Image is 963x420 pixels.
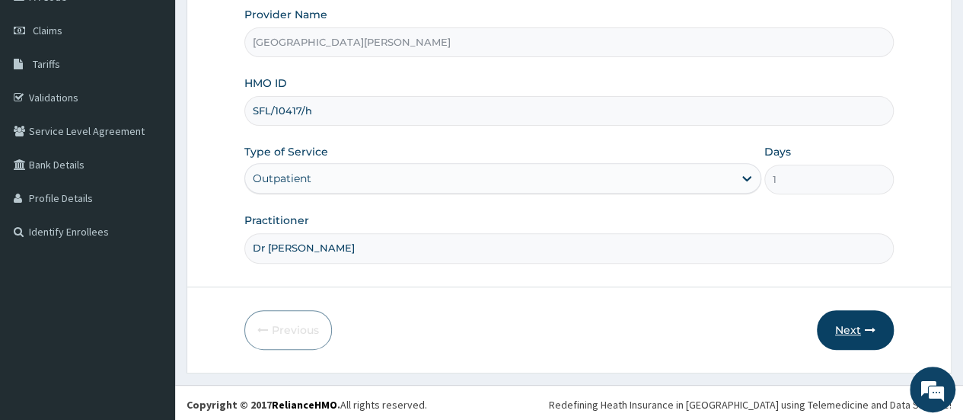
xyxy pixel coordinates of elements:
span: Claims [33,24,62,37]
label: Practitioner [244,213,309,228]
div: Minimize live chat window [250,8,286,44]
a: RelianceHMO [272,398,337,412]
input: Enter HMO ID [244,96,894,126]
button: Next [817,310,894,350]
textarea: Type your message and hit 'Enter' [8,268,290,321]
div: Outpatient [253,171,311,186]
label: Days [764,144,791,159]
div: Redefining Heath Insurance in [GEOGRAPHIC_DATA] using Telemedicine and Data Science! [549,397,952,412]
strong: Copyright © 2017 . [187,398,340,412]
span: Tariffs [33,57,60,71]
div: Chat with us now [79,85,256,105]
button: Previous [244,310,332,350]
label: Type of Service [244,144,328,159]
label: Provider Name [244,7,327,22]
span: We're online! [88,117,210,271]
img: d_794563401_company_1708531726252_794563401 [28,76,62,114]
input: Enter Name [244,233,894,263]
label: HMO ID [244,75,287,91]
